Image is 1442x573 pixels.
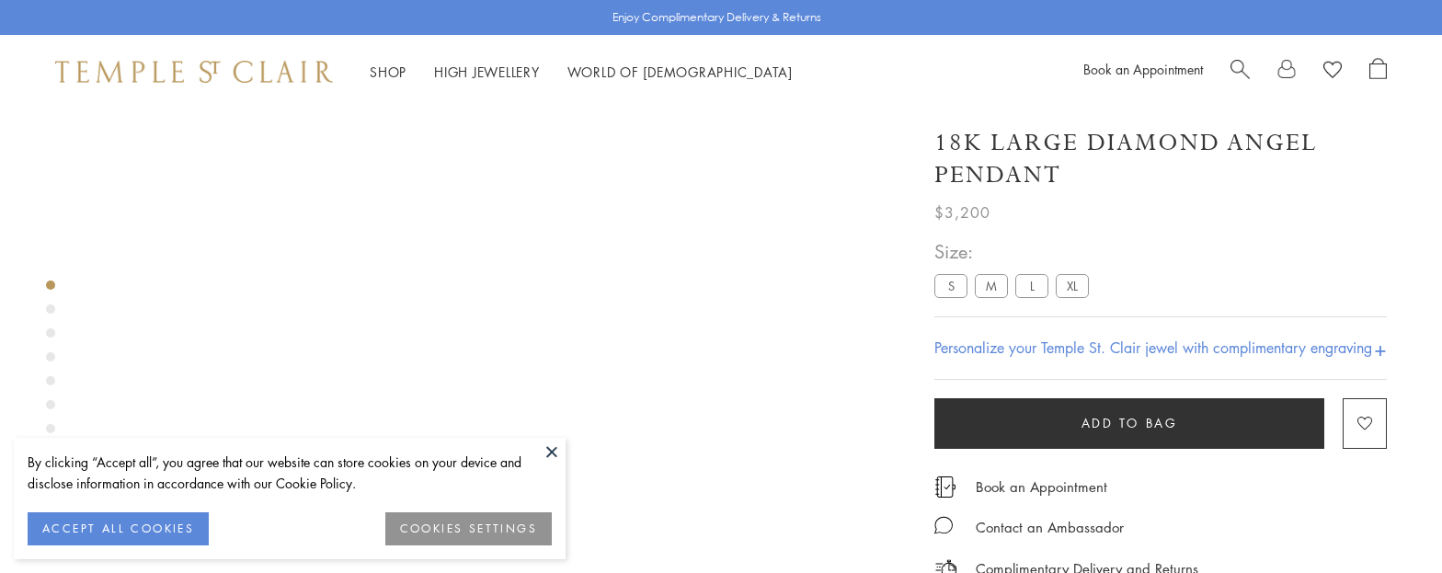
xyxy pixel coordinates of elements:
a: ShopShop [370,63,406,81]
a: Open Shopping Bag [1369,58,1387,86]
button: Add to bag [934,398,1324,449]
img: icon_appointment.svg [934,476,956,498]
a: View Wishlist [1323,58,1342,86]
label: S [934,274,967,297]
nav: Main navigation [370,61,793,84]
h1: 18K Large Diamond Angel Pendant [934,127,1387,191]
a: Search [1230,58,1250,86]
div: Contact an Ambassador [976,516,1124,539]
a: World of [DEMOGRAPHIC_DATA]World of [DEMOGRAPHIC_DATA] [567,63,793,81]
span: $3,200 [934,201,990,224]
div: By clicking “Accept all”, you agree that our website can store cookies on your device and disclos... [28,452,552,494]
a: High JewelleryHigh Jewellery [434,63,540,81]
span: Size: [934,236,1096,267]
a: Book an Appointment [976,476,1107,497]
img: Temple St. Clair [55,61,333,83]
label: M [975,274,1008,297]
label: L [1015,274,1048,297]
span: Add to bag [1081,413,1178,433]
h4: Personalize your Temple St. Clair jewel with complimentary engraving [934,337,1372,359]
h4: + [1374,331,1387,365]
label: XL [1056,274,1089,297]
div: Product gallery navigation [46,276,55,472]
a: Book an Appointment [1083,60,1203,78]
button: COOKIES SETTINGS [385,512,552,545]
img: MessageIcon-01_2.svg [934,516,953,534]
p: Enjoy Complimentary Delivery & Returns [612,8,821,27]
button: ACCEPT ALL COOKIES [28,512,209,545]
